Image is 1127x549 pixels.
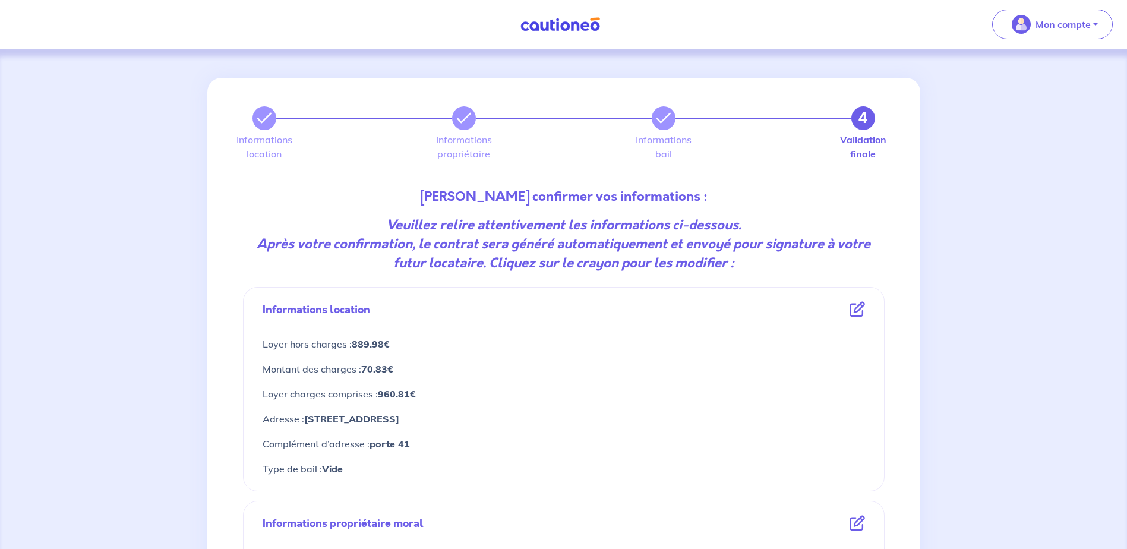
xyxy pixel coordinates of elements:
p: Adresse : [263,411,865,427]
strong: 889.98€ [352,338,390,350]
label: Validation finale [851,135,875,159]
p: Informations propriétaire moral [263,516,424,531]
strong: [STREET_ADDRESS] [304,413,399,425]
strong: porte 41 [370,438,410,450]
strong: 960.81€ [378,388,416,400]
button: illu_account_valid_menu.svgMon compte [992,10,1113,39]
strong: 70.83€ [361,363,393,375]
strong: Veuillez relire attentivement les informations ci-dessous. [386,216,741,234]
label: Informations propriétaire [452,135,476,159]
p: [PERSON_NAME] confirmer vos informations : [243,187,885,206]
p: Loyer hors charges : [263,336,865,352]
label: Informations location [252,135,276,159]
strong: Vide [322,463,343,475]
p: Montant des charges : [263,361,865,377]
em: Après votre confirmation, le contrat sera généré automatiquement et envoyé pour signature à votre... [257,235,870,272]
button: 4 [851,106,875,130]
p: Type de bail : [263,461,865,477]
img: illu_account_valid_menu.svg [1012,15,1031,34]
img: Cautioneo [516,17,605,32]
p: Mon compte [1036,17,1091,31]
p: Informations location [263,302,370,317]
p: Complément d’adresse : [263,436,865,452]
p: Loyer charges comprises : [263,386,865,402]
label: Informations bail [652,135,675,159]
